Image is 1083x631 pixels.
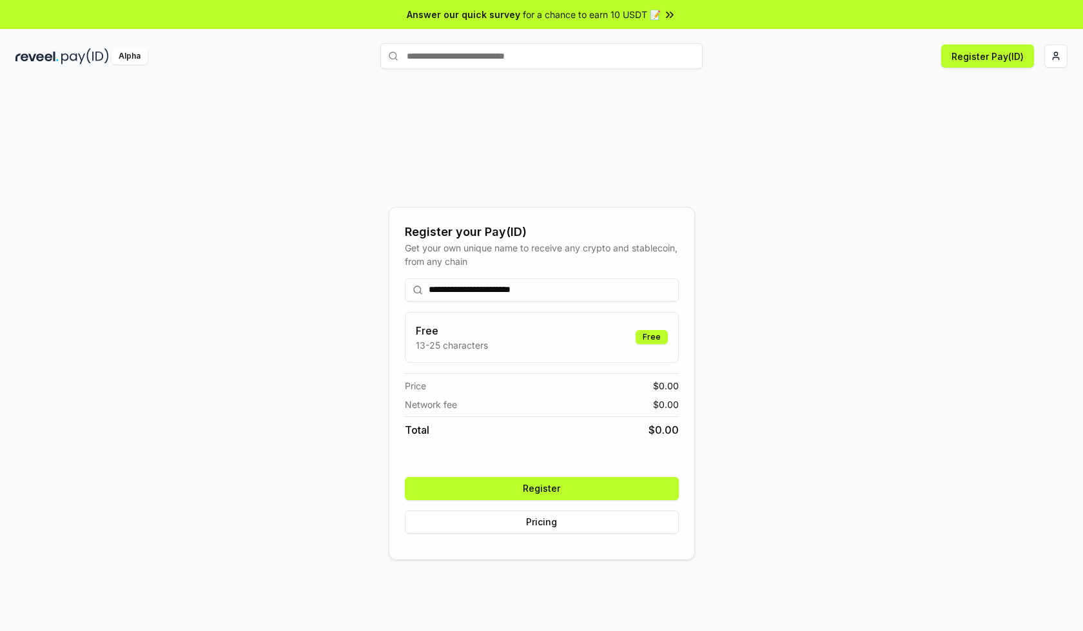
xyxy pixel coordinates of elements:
p: 13-25 characters [416,338,488,352]
img: pay_id [61,48,109,64]
div: Register your Pay(ID) [405,223,679,241]
h3: Free [416,323,488,338]
span: $ 0.00 [653,398,679,411]
span: $ 0.00 [653,379,679,393]
span: Total [405,422,429,438]
button: Register [405,477,679,500]
div: Alpha [112,48,148,64]
button: Pricing [405,510,679,534]
span: $ 0.00 [649,422,679,438]
img: reveel_dark [15,48,59,64]
span: Network fee [405,398,457,411]
span: Answer our quick survey [407,8,520,21]
span: Price [405,379,426,393]
span: for a chance to earn 10 USDT 📝 [523,8,661,21]
div: Get your own unique name to receive any crypto and stablecoin, from any chain [405,241,679,268]
button: Register Pay(ID) [941,44,1034,68]
div: Free [636,330,668,344]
